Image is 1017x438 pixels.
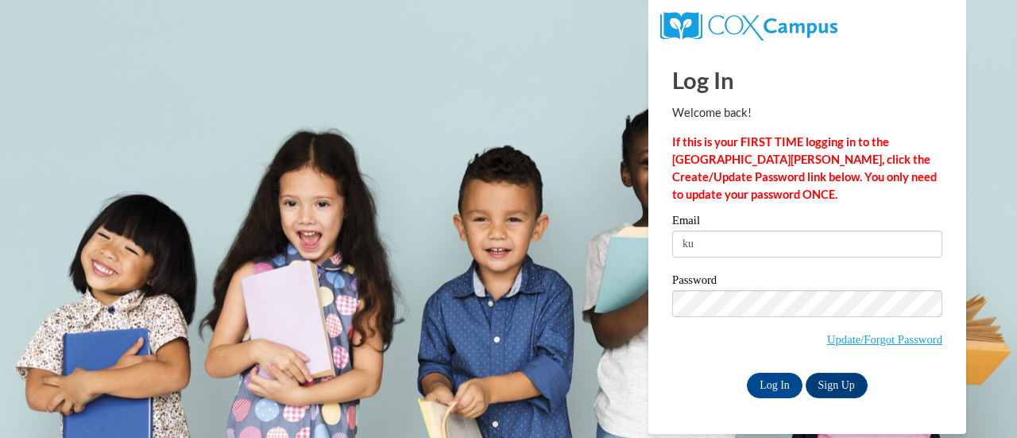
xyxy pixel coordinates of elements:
img: COX Campus [660,12,837,41]
a: Sign Up [806,373,868,398]
strong: If this is your FIRST TIME logging in to the [GEOGRAPHIC_DATA][PERSON_NAME], click the Create/Upd... [672,135,937,201]
a: Update/Forgot Password [827,333,942,346]
h1: Log In [672,64,942,96]
label: Email [672,215,942,231]
a: COX Campus [660,18,837,32]
input: Log In [747,373,802,398]
p: Welcome back! [672,104,942,122]
label: Password [672,274,942,290]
